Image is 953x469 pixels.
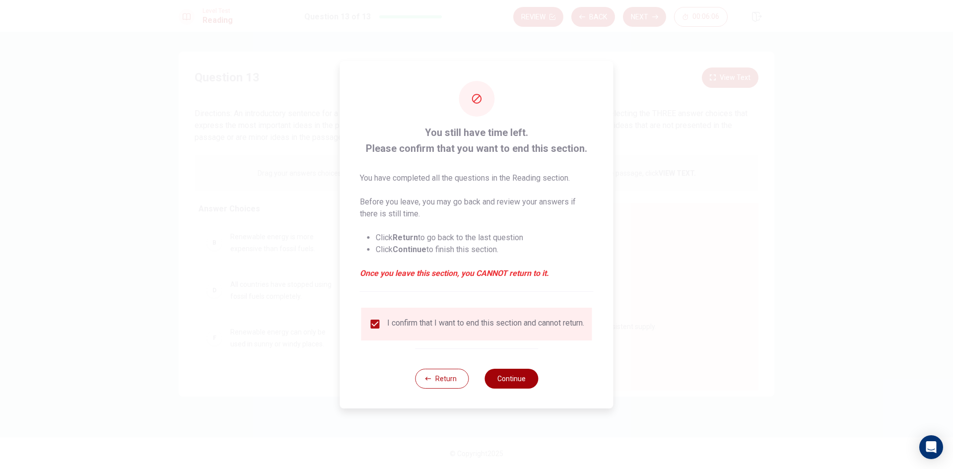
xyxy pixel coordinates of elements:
li: Click to finish this section. [376,244,594,256]
button: Return [415,369,469,389]
div: I confirm that I want to end this section and cannot return. [387,318,584,330]
p: Before you leave, you may go back and review your answers if there is still time. [360,196,594,220]
li: Click to go back to the last question [376,232,594,244]
span: You still have time left. Please confirm that you want to end this section. [360,125,594,156]
strong: Return [393,233,418,242]
div: Open Intercom Messenger [919,435,943,459]
strong: Continue [393,245,426,254]
button: Continue [484,369,538,389]
em: Once you leave this section, you CANNOT return to it. [360,268,594,279]
p: You have completed all the questions in the Reading section. [360,172,594,184]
